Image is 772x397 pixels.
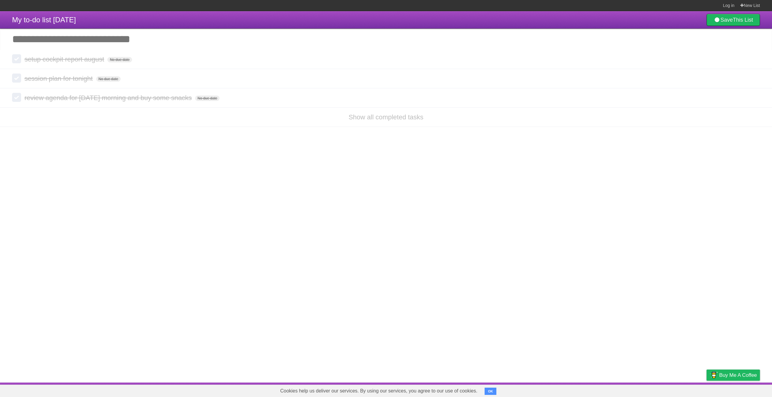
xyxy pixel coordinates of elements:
[12,74,21,83] label: Done
[733,17,753,23] b: This List
[24,75,94,82] span: session plan for tonight
[678,384,691,395] a: Terms
[24,94,193,102] span: review agenda for [DATE] morning and buy some snacks
[699,384,714,395] a: Privacy
[707,370,760,381] a: Buy me a coffee
[722,384,760,395] a: Suggest a feature
[646,384,671,395] a: Developers
[274,385,483,397] span: Cookies help us deliver our services. By using our services, you agree to our use of cookies.
[485,388,496,395] button: OK
[12,54,21,63] label: Done
[719,370,757,380] span: Buy me a coffee
[349,113,423,121] a: Show all completed tasks
[24,55,106,63] span: setup cockpit report august
[96,76,121,82] span: No due date
[626,384,639,395] a: About
[12,16,76,24] span: My to-do list [DATE]
[195,96,220,101] span: No due date
[107,57,132,62] span: No due date
[710,370,718,380] img: Buy me a coffee
[12,93,21,102] label: Done
[707,14,760,26] a: SaveThis List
